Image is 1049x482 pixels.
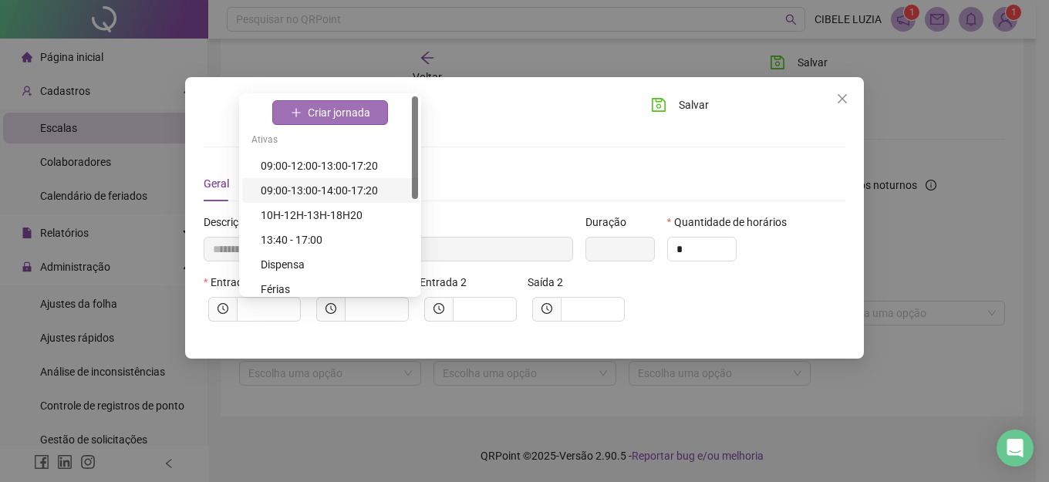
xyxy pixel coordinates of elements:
[420,274,477,291] label: Entrada 2
[261,207,409,224] div: 10H-12H-13H-18H20
[218,303,228,314] span: clock-circle
[204,175,229,192] div: Geral
[830,86,855,111] button: Close
[585,214,636,231] label: Duração
[353,93,369,108] span: arrow-left
[836,93,848,105] span: close
[308,104,370,121] span: Criar jornada
[272,100,388,125] button: Criar jornada
[261,231,409,248] div: 13:40 - 17:00
[651,97,666,113] span: save
[291,107,302,118] span: plus
[528,274,573,291] label: Saída 2
[997,430,1034,467] div: Open Intercom Messenger
[261,281,409,298] div: Férias
[261,182,409,199] div: 09:00-13:00-14:00-17:20
[667,214,797,231] label: Quantidade de horários
[325,303,336,314] span: clock-circle
[242,129,418,153] div: Ativas
[639,93,720,117] button: Salvar
[541,303,552,314] span: clock-circle
[679,96,709,113] span: Salvar
[261,256,409,273] div: Dispensa
[433,303,444,314] span: clock-circle
[261,157,409,174] div: 09:00-12:00-13:00-17:20
[204,274,268,291] label: Entrada 1
[204,214,305,231] span: Descrição da jornada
